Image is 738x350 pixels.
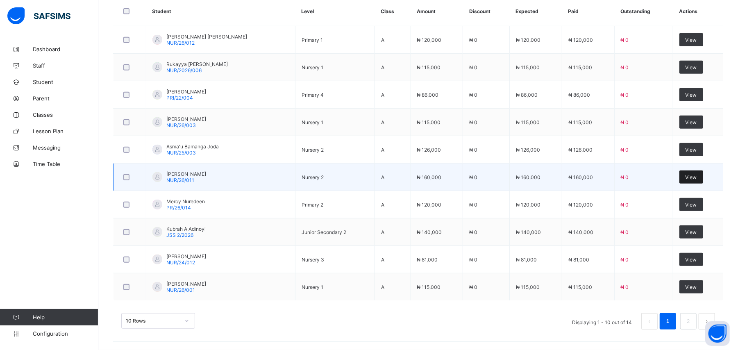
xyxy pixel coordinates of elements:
[684,316,692,327] a: 2
[381,64,384,70] span: A
[469,229,477,235] span: ₦ 0
[381,119,384,125] span: A
[621,92,629,98] span: ₦ 0
[166,61,228,67] span: Rukayya [PERSON_NAME]
[166,232,193,238] span: JSS 2/2026
[621,257,629,263] span: ₦ 0
[469,119,477,125] span: ₦ 0
[302,284,323,290] span: Nursery 1
[641,313,658,330] li: 上一页
[621,174,629,180] span: ₦ 0
[7,7,70,25] img: safsims
[166,253,206,259] span: [PERSON_NAME]
[568,37,593,43] span: ₦ 120,000
[33,330,98,337] span: Configuration
[302,202,323,208] span: Primary 2
[686,147,697,153] span: View
[33,128,98,134] span: Lesson Plan
[469,174,477,180] span: ₦ 0
[686,37,697,43] span: View
[381,202,384,208] span: A
[381,229,384,235] span: A
[417,92,439,98] span: ₦ 86,000
[469,37,477,43] span: ₦ 0
[680,313,697,330] li: 2
[417,229,442,235] span: ₦ 140,000
[568,257,589,263] span: ₦ 81,000
[166,281,206,287] span: [PERSON_NAME]
[568,174,593,180] span: ₦ 160,000
[33,46,98,52] span: Dashboard
[621,119,629,125] span: ₦ 0
[417,257,438,263] span: ₦ 81,000
[568,147,593,153] span: ₦ 126,000
[469,202,477,208] span: ₦ 0
[302,147,324,153] span: Nursery 2
[568,64,592,70] span: ₦ 115,000
[568,229,593,235] span: ₦ 140,000
[381,284,384,290] span: A
[621,147,629,153] span: ₦ 0
[381,174,384,180] span: A
[166,143,219,150] span: Asma'u Bamanga Joda
[302,229,346,235] span: Junior Secondary 2
[516,257,537,263] span: ₦ 81,000
[381,92,384,98] span: A
[381,37,384,43] span: A
[469,284,477,290] span: ₦ 0
[516,202,540,208] span: ₦ 120,000
[166,287,195,293] span: NUR/26/001
[302,92,324,98] span: Primary 4
[33,314,98,320] span: Help
[568,202,593,208] span: ₦ 120,000
[166,259,195,266] span: NUR/24/012
[417,202,442,208] span: ₦ 120,000
[302,174,324,180] span: Nursery 2
[417,174,442,180] span: ₦ 160,000
[686,174,697,180] span: View
[33,95,98,102] span: Parent
[686,257,697,263] span: View
[166,205,191,211] span: PR/26/014
[566,313,638,330] li: Displaying 1 - 10 out of 14
[166,198,205,205] span: Mercy Nuredeen
[166,122,196,128] span: NUR/26/003
[568,119,592,125] span: ₦ 115,000
[166,171,206,177] span: [PERSON_NAME]
[417,147,441,153] span: ₦ 126,000
[126,318,180,324] div: 10 Rows
[516,64,540,70] span: ₦ 115,000
[166,67,202,73] span: NUR/2026/006
[516,174,540,180] span: ₦ 160,000
[686,202,697,208] span: View
[686,229,697,235] span: View
[166,116,206,122] span: [PERSON_NAME]
[302,37,323,43] span: Primary 1
[469,64,477,70] span: ₦ 0
[699,313,715,330] button: next page
[621,202,629,208] span: ₦ 0
[621,37,629,43] span: ₦ 0
[568,92,590,98] span: ₦ 86,000
[302,64,323,70] span: Nursery 1
[381,147,384,153] span: A
[166,34,247,40] span: [PERSON_NAME] [PERSON_NAME]
[166,226,206,232] span: Kubrah A Adinoyi
[417,37,442,43] span: ₦ 120,000
[664,316,672,327] a: 1
[686,64,697,70] span: View
[516,37,540,43] span: ₦ 120,000
[302,257,324,263] span: Nursery 3
[686,92,697,98] span: View
[469,257,477,263] span: ₦ 0
[417,64,441,70] span: ₦ 115,000
[166,40,195,46] span: NUR/26/012
[417,284,441,290] span: ₦ 115,000
[469,92,477,98] span: ₦ 0
[469,147,477,153] span: ₦ 0
[568,284,592,290] span: ₦ 115,000
[33,144,98,151] span: Messaging
[621,229,629,235] span: ₦ 0
[686,119,697,125] span: View
[381,257,384,263] span: A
